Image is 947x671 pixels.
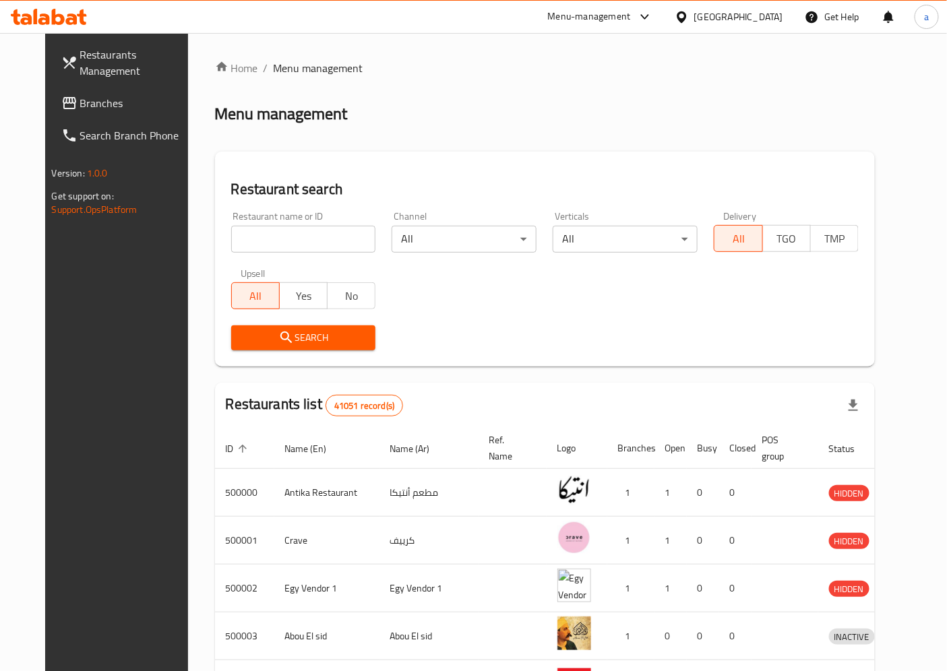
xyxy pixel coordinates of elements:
[687,469,719,517] td: 0
[274,469,379,517] td: Antika Restaurant
[52,187,114,205] span: Get support on:
[816,229,853,249] span: TMP
[687,428,719,469] th: Busy
[654,517,687,565] td: 1
[489,432,530,464] span: Ref. Name
[285,286,322,306] span: Yes
[231,179,859,199] h2: Restaurant search
[607,565,654,612] td: 1
[52,164,85,182] span: Version:
[607,469,654,517] td: 1
[768,229,805,249] span: TGO
[607,428,654,469] th: Branches
[687,517,719,565] td: 0
[274,565,379,612] td: Egy Vendor 1
[607,612,654,660] td: 1
[379,565,479,612] td: Egy Vendor 1
[810,225,859,252] button: TMP
[52,201,138,218] a: Support.OpsPlatform
[829,534,869,549] span: HIDDEN
[231,226,376,253] input: Search for restaurant name or ID..
[215,565,274,612] td: 500002
[226,441,251,457] span: ID
[215,60,258,76] a: Home
[829,581,869,597] div: HIDDEN
[654,428,687,469] th: Open
[80,46,193,79] span: Restaurants Management
[720,229,757,249] span: All
[924,9,929,24] span: a
[264,60,268,76] li: /
[719,517,752,565] td: 0
[326,395,403,416] div: Total records count
[714,225,762,252] button: All
[829,581,869,597] span: HIDDEN
[719,612,752,660] td: 0
[557,569,591,602] img: Egy Vendor 1
[231,282,280,309] button: All
[557,473,591,507] img: Antika Restaurant
[654,612,687,660] td: 0
[547,428,607,469] th: Logo
[226,394,404,416] h2: Restaurants list
[333,286,370,306] span: No
[719,565,752,612] td: 0
[762,225,811,252] button: TGO
[837,389,869,422] div: Export file
[231,325,376,350] button: Search
[379,469,479,517] td: مطعم أنتيكا
[829,533,869,549] div: HIDDEN
[326,400,402,412] span: 41051 record(s)
[274,517,379,565] td: Crave
[687,612,719,660] td: 0
[390,441,448,457] span: Name (Ar)
[654,565,687,612] td: 1
[80,127,193,143] span: Search Branch Phone
[242,329,365,346] span: Search
[719,428,752,469] th: Closed
[829,485,869,501] div: HIDDEN
[723,212,757,221] label: Delivery
[237,286,274,306] span: All
[379,517,479,565] td: كرييف
[553,226,698,253] div: All
[829,441,873,457] span: Status
[694,9,783,24] div: [GEOGRAPHIC_DATA]
[274,60,363,76] span: Menu management
[548,9,631,25] div: Menu-management
[829,486,869,501] span: HIDDEN
[274,612,379,660] td: Abou El sid
[80,95,193,111] span: Branches
[215,612,274,660] td: 500003
[557,616,591,650] img: Abou El sid
[687,565,719,612] td: 0
[762,432,802,464] span: POS group
[279,282,328,309] button: Yes
[241,269,266,278] label: Upsell
[327,282,375,309] button: No
[719,469,752,517] td: 0
[87,164,108,182] span: 1.0.0
[379,612,479,660] td: Abou El sid
[607,517,654,565] td: 1
[51,119,204,152] a: Search Branch Phone
[51,38,204,87] a: Restaurants Management
[285,441,344,457] span: Name (En)
[215,517,274,565] td: 500001
[829,629,875,645] span: INACTIVE
[215,469,274,517] td: 500000
[392,226,537,253] div: All
[215,60,876,76] nav: breadcrumb
[51,87,204,119] a: Branches
[557,521,591,554] img: Crave
[654,469,687,517] td: 1
[215,103,348,125] h2: Menu management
